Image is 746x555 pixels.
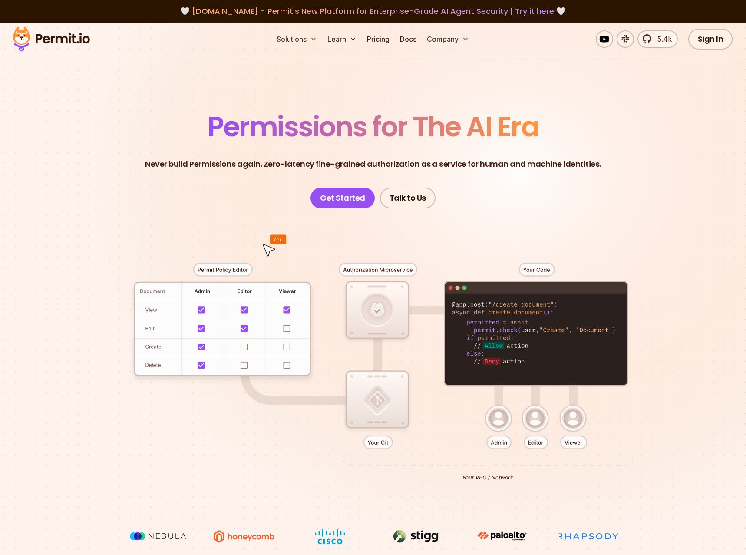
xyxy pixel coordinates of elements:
[192,6,554,17] span: [DOMAIN_NAME] - Permit's New Platform for Enterprise-Grade AI Agent Security |
[363,30,393,48] a: Pricing
[273,30,320,48] button: Solutions
[380,188,436,208] a: Talk to Us
[324,30,360,48] button: Learn
[208,107,538,146] span: Permissions for The AI Era
[396,30,420,48] a: Docs
[555,528,621,545] img: Rhapsody Health
[423,30,472,48] button: Company
[125,528,191,545] img: Nebula
[688,29,733,50] a: Sign In
[9,24,94,54] img: Permit logo
[383,528,449,545] img: Stigg
[211,528,277,545] img: Honeycomb
[297,528,363,545] img: Cisco
[637,30,678,48] a: 5.4k
[145,158,601,170] p: Never build Permissions again. Zero-latency fine-grained authorization as a service for human and...
[652,34,672,44] span: 5.4k
[515,6,554,17] a: Try it here
[310,188,375,208] a: Get Started
[21,5,725,17] div: 🤍 🤍
[469,528,535,544] img: paloalto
